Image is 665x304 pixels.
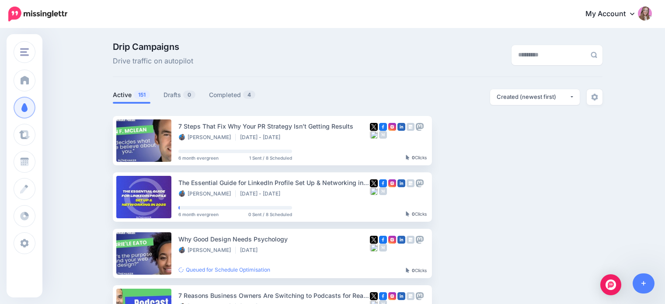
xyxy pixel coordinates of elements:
[183,91,195,99] span: 0
[240,247,262,254] li: [DATE]
[113,90,150,100] a: Active151
[388,123,396,131] img: instagram-square.png
[577,3,652,25] a: My Account
[240,190,285,197] li: [DATE] - [DATE]
[397,179,405,187] img: linkedin-square.png
[397,123,405,131] img: linkedin-square.png
[416,123,424,131] img: mastodon-grey-square.png
[379,187,387,195] img: medium-grey-square.png
[248,212,292,217] span: 0 Sent / 8 Scheduled
[397,236,405,244] img: linkedin-square.png
[379,236,387,244] img: facebook-square.png
[591,52,597,58] img: search-grey-6.png
[370,179,378,187] img: twitter-square.png
[178,156,219,160] span: 6 month evergreen
[412,268,415,273] b: 0
[412,155,415,160] b: 0
[178,134,236,141] li: [PERSON_NAME]
[8,7,67,21] img: Missinglettr
[591,94,598,101] img: settings-grey.png
[178,290,370,301] div: 7 Reasons Business Owners Are Switching to Podcasts for Real Results: Business and Podcast Strate...
[178,212,219,217] span: 6 month evergreen
[240,134,285,141] li: [DATE] - [DATE]
[388,179,396,187] img: instagram-square.png
[209,90,256,100] a: Completed4
[416,236,424,244] img: mastodon-grey-square.png
[379,179,387,187] img: facebook-square.png
[178,266,270,273] a: Queued for Schedule Optimisation
[379,292,387,300] img: facebook-square.png
[370,236,378,244] img: twitter-square.png
[406,268,427,273] div: Clicks
[407,179,414,187] img: google_business-grey-square.png
[406,155,410,160] img: pointer-grey-darker.png
[490,89,580,105] button: Created (newest first)
[113,42,193,51] span: Drip Campaigns
[370,123,378,131] img: twitter-square.png
[407,123,414,131] img: google_business-grey-square.png
[406,268,410,273] img: pointer-grey-darker.png
[388,292,396,300] img: instagram-square.png
[134,91,150,99] span: 151
[370,292,378,300] img: twitter-square.png
[416,292,424,300] img: mastodon-grey-square.png
[397,292,405,300] img: linkedin-square.png
[370,187,378,195] img: bluesky-grey-square.png
[178,247,236,254] li: [PERSON_NAME]
[497,93,569,101] div: Created (newest first)
[243,91,255,99] span: 4
[600,274,621,295] div: Open Intercom Messenger
[370,131,378,139] img: bluesky-grey-square.png
[370,244,378,252] img: bluesky-grey-square.png
[406,155,427,161] div: Clicks
[379,123,387,131] img: facebook-square.png
[406,211,410,217] img: pointer-grey-darker.png
[249,156,292,160] span: 1 Sent / 8 Scheduled
[178,121,370,131] div: 7 Steps That Fix Why Your PR Strategy Isn’t Getting Results
[379,244,387,252] img: medium-grey-square.png
[406,212,427,217] div: Clicks
[164,90,196,100] a: Drafts0
[407,236,414,244] img: google_business-grey-square.png
[412,211,415,217] b: 0
[416,179,424,187] img: mastodon-grey-square.png
[178,234,370,244] div: Why Good Design Needs Psychology
[178,190,236,197] li: [PERSON_NAME]
[407,292,414,300] img: google_business-grey-square.png
[113,56,193,67] span: Drive traffic on autopilot
[379,131,387,139] img: medium-grey-square.png
[388,236,396,244] img: instagram-square.png
[178,178,370,188] div: The Essential Guide for LinkedIn Profile Set Up & Networking in [DATE]
[20,48,29,56] img: menu.png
